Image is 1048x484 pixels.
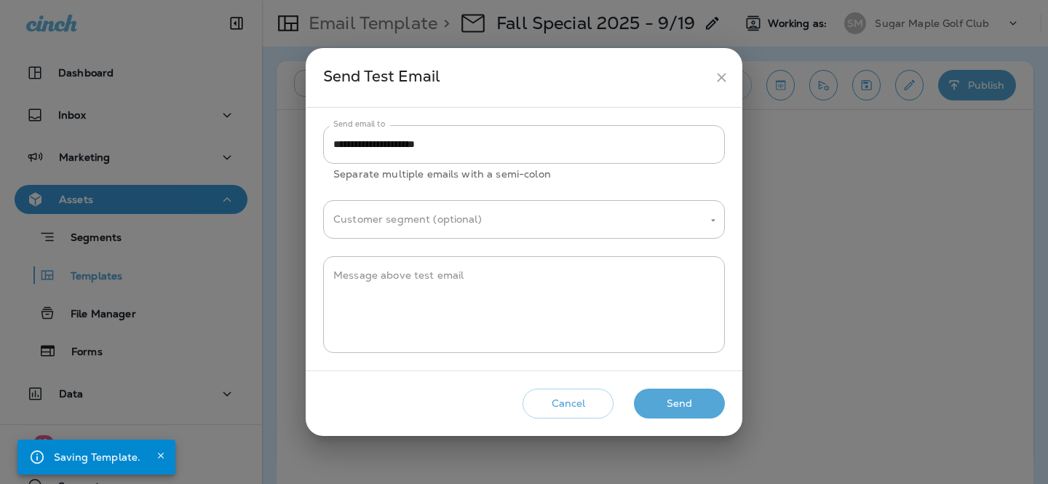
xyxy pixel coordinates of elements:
[523,389,614,418] button: Cancel
[634,389,725,418] button: Send
[707,214,720,227] button: Open
[333,119,385,130] label: Send email to
[323,64,708,91] div: Send Test Email
[54,444,140,470] div: Saving Template.
[708,64,735,91] button: close
[333,166,715,183] p: Separate multiple emails with a semi-colon
[152,447,170,464] button: Close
